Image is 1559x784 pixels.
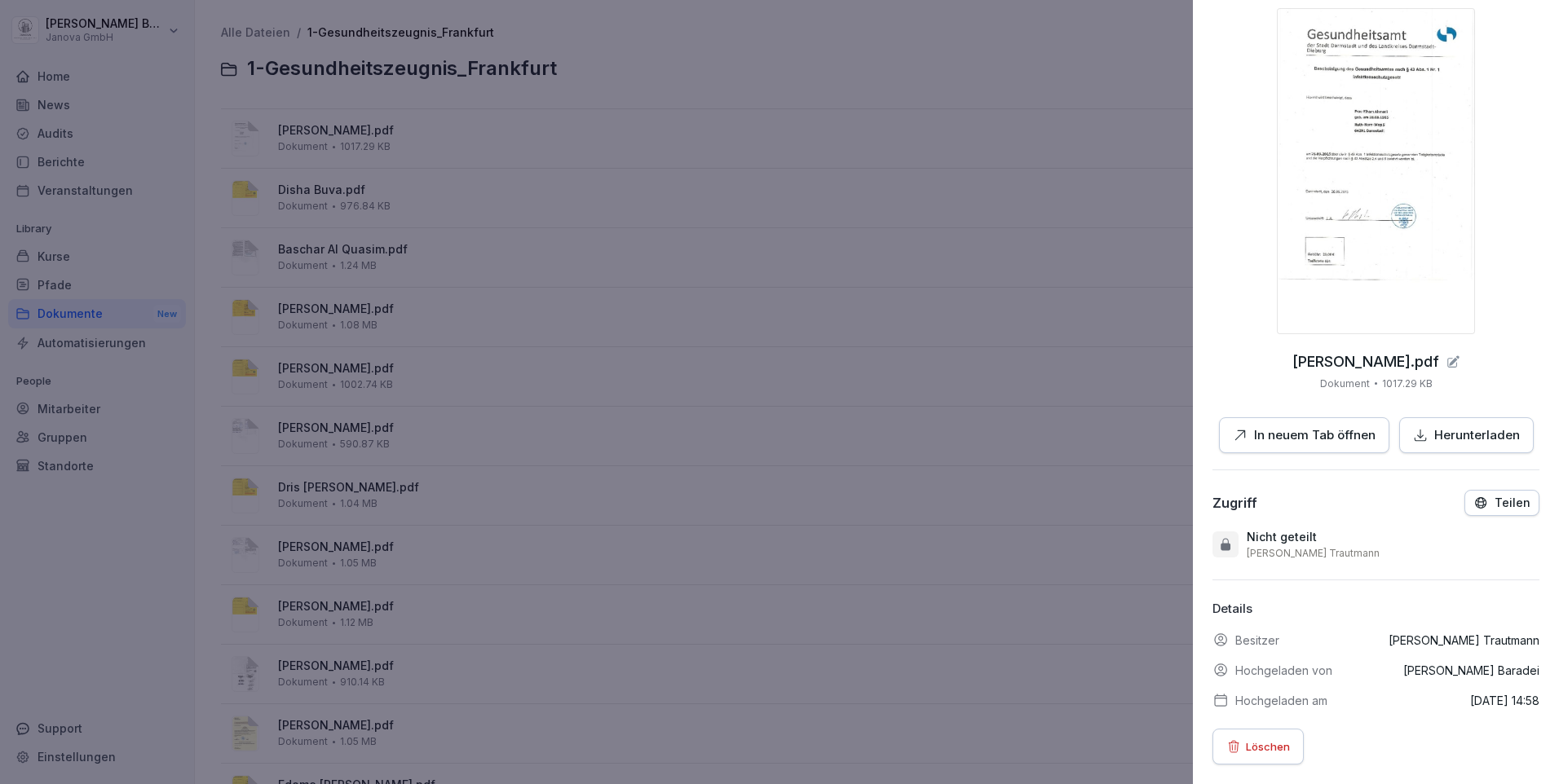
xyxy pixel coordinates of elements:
[1212,729,1304,764] button: Löschen
[1292,354,1439,370] p: Elham Ahmadi.pdf
[1277,8,1475,334] img: thumbnail
[1254,426,1376,445] p: In neuem Tab öffnen
[1464,490,1539,516] button: Teilen
[1235,632,1279,649] p: Besitzer
[1212,600,1539,619] p: Details
[1247,529,1317,545] p: Nicht geteilt
[1219,417,1389,454] button: In neuem Tab öffnen
[1399,417,1534,454] button: Herunterladen
[1495,496,1530,509] p: Teilen
[1320,377,1370,391] p: Dokument
[1382,377,1433,391] p: 1017.29 KB
[1403,662,1539,679] p: [PERSON_NAME] Baradei
[1470,692,1539,709] p: [DATE] 14:58
[1235,692,1327,709] p: Hochgeladen am
[1246,738,1290,755] p: Löschen
[1212,495,1257,511] div: Zugriff
[1434,426,1520,445] p: Herunterladen
[1389,632,1539,649] p: [PERSON_NAME] Trautmann
[1247,547,1380,560] p: [PERSON_NAME] Trautmann
[1235,662,1332,679] p: Hochgeladen von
